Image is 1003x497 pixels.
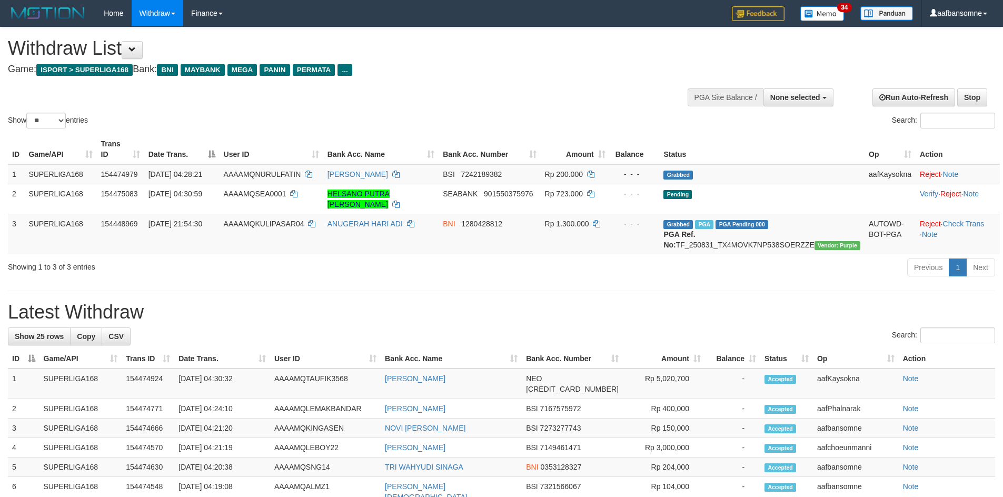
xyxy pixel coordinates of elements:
td: 2 [8,399,39,419]
a: Note [903,404,919,413]
span: Copy 7167575972 to clipboard [540,404,581,413]
td: 2 [8,184,24,214]
th: Balance [610,134,660,164]
span: ... [337,64,352,76]
td: · [916,164,1000,184]
span: Copy 7321566067 to clipboard [540,482,581,491]
td: AAAAMQSNG14 [270,458,381,477]
a: Note [903,482,919,491]
div: - - - [614,218,656,229]
span: Grabbed [663,171,693,180]
b: PGA Ref. No: [663,230,695,249]
span: PERMATA [293,64,335,76]
a: Note [903,374,919,383]
th: Status: activate to sort column ascending [760,349,813,369]
td: TF_250831_TX4MOVK7NP538SOERZZE [659,214,865,254]
th: ID: activate to sort column descending [8,349,39,369]
a: Check Trans [943,220,985,228]
span: BSI [526,443,538,452]
a: CSV [102,327,131,345]
th: Game/API: activate to sort column ascending [39,349,122,369]
a: Reject [920,170,941,178]
a: Verify [920,190,938,198]
td: 3 [8,214,24,254]
td: - [705,419,760,438]
a: [PERSON_NAME] [385,443,445,452]
th: Bank Acc. Name: activate to sort column ascending [323,134,439,164]
td: Rp 150,000 [623,419,705,438]
span: Copy 1280428812 to clipboard [461,220,502,228]
td: SUPERLIGA168 [24,214,96,254]
h4: Game: Bank: [8,64,658,75]
td: 154474771 [122,399,174,419]
span: BSI [526,404,538,413]
td: AUTOWD-BOT-PGA [865,214,916,254]
span: Accepted [764,463,796,472]
span: Grabbed [663,220,693,229]
td: 154474924 [122,369,174,399]
div: PGA Site Balance / [688,88,763,106]
td: Rp 204,000 [623,458,705,477]
th: Amount: activate to sort column ascending [623,349,705,369]
td: Rp 3,000,000 [623,438,705,458]
span: Copy 5859457206369533 to clipboard [526,385,619,393]
span: Accepted [764,375,796,384]
td: AAAAMQKINGASEN [270,419,381,438]
a: Note [943,170,959,178]
a: Run Auto-Refresh [872,88,955,106]
span: AAAAMQNURULFATIN [224,170,301,178]
span: PANIN [260,64,290,76]
span: BSI [526,482,538,491]
a: [PERSON_NAME] [385,374,445,383]
div: Showing 1 to 3 of 3 entries [8,257,410,272]
span: Accepted [764,483,796,492]
span: ISPORT > SUPERLIGA168 [36,64,133,76]
span: Copy 0353128327 to clipboard [540,463,581,471]
td: [DATE] 04:21:19 [174,438,270,458]
span: AAAAMQKULIPASAR04 [224,220,304,228]
th: Bank Acc. Number: activate to sort column ascending [522,349,623,369]
span: Show 25 rows [15,332,64,341]
th: Trans ID: activate to sort column ascending [97,134,144,164]
td: [DATE] 04:21:20 [174,419,270,438]
a: Note [903,443,919,452]
td: AAAAMQLEMAKBANDAR [270,399,381,419]
span: 154475083 [101,190,138,198]
span: BNI [526,463,538,471]
td: 154474630 [122,458,174,477]
td: aafKaysokna [865,164,916,184]
th: Trans ID: activate to sort column ascending [122,349,174,369]
span: BSI [526,424,538,432]
span: Rp 200.000 [545,170,583,178]
td: Rp 400,000 [623,399,705,419]
span: Copy [77,332,95,341]
span: Copy 7273277743 to clipboard [540,424,581,432]
a: Reject [940,190,961,198]
span: PGA Pending [716,220,768,229]
span: Copy 7149461471 to clipboard [540,443,581,452]
a: Reject [920,220,941,228]
input: Search: [920,327,995,343]
img: MOTION_logo.png [8,5,88,21]
span: Marked by aafchhiseyha [695,220,713,229]
th: Op: activate to sort column ascending [865,134,916,164]
td: - [705,369,760,399]
span: 154474979 [101,170,138,178]
h1: Latest Withdraw [8,302,995,323]
td: 5 [8,458,39,477]
h1: Withdraw List [8,38,658,59]
td: - [705,399,760,419]
a: Stop [957,88,987,106]
input: Search: [920,113,995,128]
td: aafchoeunmanni [813,438,899,458]
a: Next [966,259,995,276]
a: HELSANO PUTRA [PERSON_NAME] [327,190,390,208]
th: ID [8,134,24,164]
th: Status [659,134,865,164]
td: SUPERLIGA168 [39,369,122,399]
td: aafbansomne [813,458,899,477]
span: Rp 723.000 [545,190,583,198]
a: Note [903,463,919,471]
span: BNI [443,220,455,228]
span: Copy 7242189382 to clipboard [461,170,502,178]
